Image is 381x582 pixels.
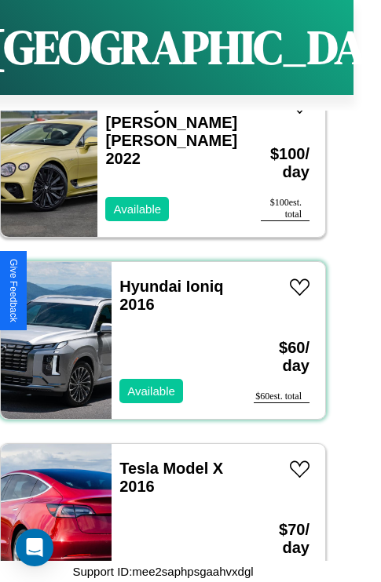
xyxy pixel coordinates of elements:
[261,197,310,221] div: $ 100 est. total
[127,380,175,402] p: Available
[113,198,161,220] p: Available
[119,278,223,313] a: Hyundai Ioniq 2016
[254,391,310,403] div: $ 60 est. total
[119,460,223,495] a: Tesla Model X 2016
[16,529,53,566] div: Open Intercom Messenger
[254,323,310,391] h3: $ 60 / day
[254,505,310,573] h3: $ 70 / day
[261,129,310,197] h3: $ 100 / day
[72,561,253,582] p: Support ID: mee2saphpsgaahvxdgl
[105,96,237,167] a: Bentley A [PERSON_NAME] [PERSON_NAME] 2022
[8,259,19,322] div: Give Feedback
